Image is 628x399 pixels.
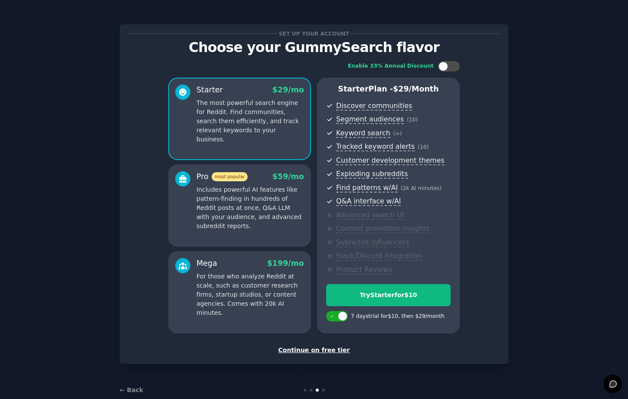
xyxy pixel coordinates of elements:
[272,172,304,181] span: $ 59 /mo
[393,85,439,93] span: $ 29 /month
[327,291,450,300] div: Try Starter for $10
[196,272,304,317] p: For those who analyze Reddit at scale, such as customer research firms, startup studios, or conte...
[336,156,445,165] span: Customer development themes
[196,85,223,95] div: Starter
[336,101,412,111] span: Discover communities
[336,183,398,193] span: Find patterns w/AI
[336,211,404,220] span: Advanced search UI
[336,129,390,138] span: Keyword search
[401,185,442,191] span: ( 2k AI minutes )
[407,117,418,123] span: ( 10 )
[336,142,415,151] span: Tracked keyword alerts
[272,85,304,94] span: $ 29 /mo
[196,171,248,182] div: Pro
[336,238,409,247] span: Subreddit influencers
[393,131,402,137] span: ( ∞ )
[120,386,143,393] a: ← Back
[267,259,304,268] span: $ 199 /mo
[212,172,248,181] span: most popular
[336,224,429,233] span: Content promotion insights
[336,197,401,206] span: Q&A interface w/AI
[418,144,428,150] span: ( 10 )
[351,313,445,321] div: 7 days trial for $10 , then $ 29 /month
[278,29,351,38] span: Set up your account
[196,258,217,269] div: Mega
[336,115,404,124] span: Segment audiences
[196,185,304,231] p: Includes powerful AI features like pattern-finding in hundreds of Reddit posts at once, Q&A LLM w...
[336,265,392,275] span: Product Reviews
[326,284,451,306] button: TryStarterfor$10
[129,346,499,355] div: Continue on free tier
[129,40,499,55] p: Choose your GummySearch flavor
[336,170,408,179] span: Exploding subreddits
[348,62,434,70] div: Enable 33% Annual Discount
[336,252,422,261] span: Slack/Discord integration
[326,84,451,95] p: Starter Plan -
[196,98,304,144] p: The most powerful search engine for Reddit. Find communities, search them efficiently, and track ...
